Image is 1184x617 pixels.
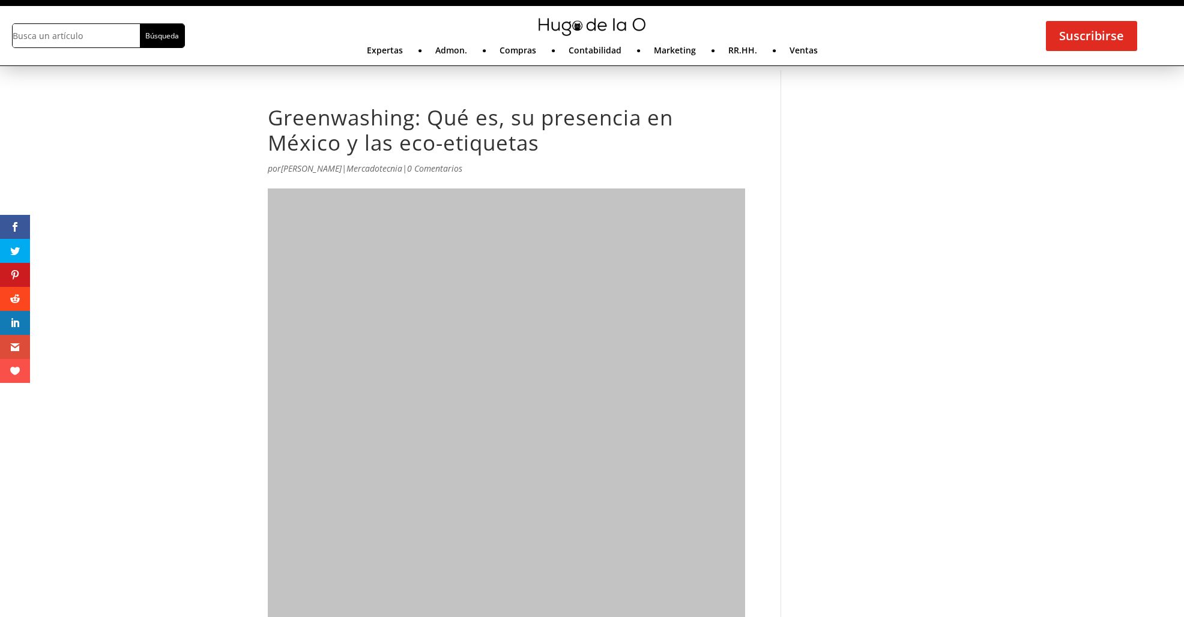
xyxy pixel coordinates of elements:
[539,18,645,36] img: mini-hugo-de-la-o-logo
[435,46,467,59] a: Admon.
[13,24,140,47] input: Busca un artículo
[268,161,745,185] p: por | |
[654,46,696,59] a: Marketing
[346,163,402,174] a: Mercadotecnia
[569,46,621,59] a: Contabilidad
[790,46,818,59] a: Ventas
[268,105,745,161] h1: Greenwashing: Qué es, su presencia en México y las eco-etiquetas
[539,27,645,38] a: mini-hugo-de-la-o-logo
[728,46,757,59] a: RR.HH.
[500,46,536,59] a: Compras
[407,163,462,174] a: 0 Comentarios
[140,24,184,47] input: Búsqueda
[367,46,403,59] a: Expertas
[1046,21,1137,51] a: Suscribirse
[281,163,342,174] a: [PERSON_NAME]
